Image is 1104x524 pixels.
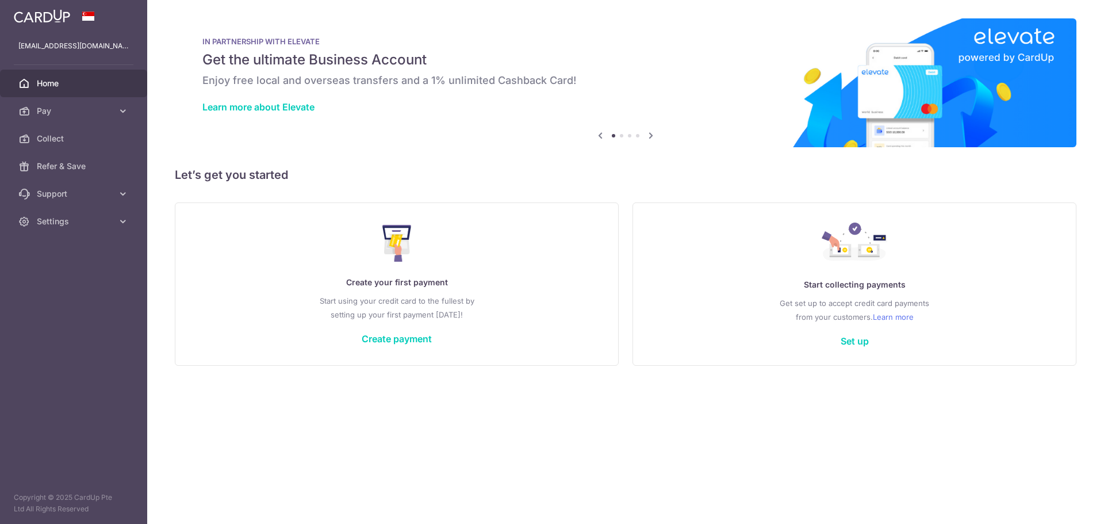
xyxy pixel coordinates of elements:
[362,333,432,345] a: Create payment
[37,105,113,117] span: Pay
[202,37,1049,46] p: IN PARTNERSHIP WITH ELEVATE
[202,51,1049,69] h5: Get the ultimate Business Account
[202,74,1049,87] h6: Enjoy free local and overseas transfers and a 1% unlimited Cashback Card!
[37,188,113,200] span: Support
[175,18,1076,147] img: Renovation banner
[382,225,412,262] img: Make Payment
[37,133,113,144] span: Collect
[656,296,1053,324] p: Get set up to accept credit card payments from your customers.
[198,294,595,322] p: Start using your credit card to the fullest by setting up your first payment [DATE]!
[175,166,1076,184] h5: Let’s get you started
[14,9,70,23] img: CardUp
[873,310,914,324] a: Learn more
[822,223,887,264] img: Collect Payment
[37,78,113,89] span: Home
[656,278,1053,292] p: Start collecting payments
[202,101,315,113] a: Learn more about Elevate
[37,216,113,227] span: Settings
[18,40,129,52] p: [EMAIL_ADDRESS][DOMAIN_NAME]
[841,335,869,347] a: Set up
[37,160,113,172] span: Refer & Save
[198,276,595,289] p: Create your first payment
